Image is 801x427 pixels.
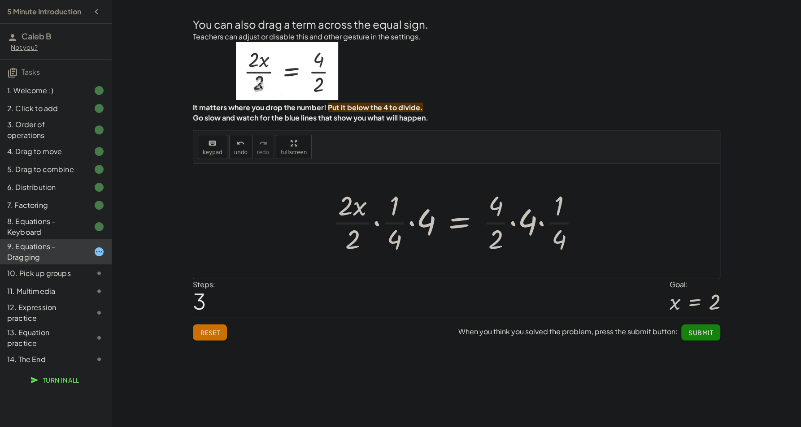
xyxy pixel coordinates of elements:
i: Task finished. [94,85,104,96]
button: redoredo [252,135,274,159]
strong: Go slow and watch for the blue lines that show you what will happen. [193,113,428,122]
label: Steps: [193,280,215,289]
span: fullscreen [281,149,307,155]
i: redo [259,138,267,149]
i: Task not started. [94,268,104,279]
button: keyboardkeypad [198,135,227,159]
button: Reset [193,324,227,341]
span: When you think you solved the problem, press the submit button: [458,327,678,336]
div: 4. Drag to move [7,146,79,157]
span: keypad [203,149,222,155]
div: 3. Order of operations [7,119,79,141]
i: Task not started. [94,332,104,343]
div: 7. Factoring [7,200,79,211]
strong: Put it below the 4 to divide. [328,103,423,112]
span: Submit [688,328,713,336]
i: Task finished. [94,164,104,175]
strong: It matters where you drop the number! [193,103,326,112]
span: undo [234,149,248,155]
button: Submit [681,324,720,341]
div: Goal: [670,279,720,290]
span: Tasks [22,67,40,77]
div: 14. The End [7,354,79,365]
i: Task finished. [94,182,104,193]
div: 5. Drag to combine [7,164,79,175]
i: Task finished. [94,125,104,135]
span: Caleb B [22,31,51,41]
div: 11. Multimedia [7,286,79,297]
i: Task finished. [94,221,104,232]
div: 12. Expression practice [7,302,79,323]
i: Task not started. [94,307,104,318]
div: 1. Welcome :) [7,85,79,96]
button: undoundo [229,135,252,159]
div: 2. Click to add [7,103,79,114]
span: Reset [200,328,220,336]
i: Task finished. [94,200,104,211]
h4: 5 Minute Introduction [7,6,81,17]
span: Turn In All [32,376,79,384]
i: Task not started. [94,354,104,365]
p: Teachers can adjust or disable this and other gesture in the settings. [193,32,720,42]
button: Turn In All [25,372,87,388]
div: 9. Equations - Dragging [7,241,79,263]
img: f04a247ee762580a19906ee7ff734d5e81d48765f791dad02b27e08effb4d988.webp [236,42,338,100]
i: keyboard [208,138,217,149]
i: Task finished. [94,146,104,157]
div: 8. Equations - Keyboard [7,216,79,237]
div: 6. Distribution [7,182,79,193]
h2: You can also drag a term across the equal sign. [193,17,720,32]
div: Not you? [11,43,104,52]
i: Task not started. [94,286,104,297]
div: 13. Equation practice [7,327,79,349]
span: 3 [193,287,206,315]
i: Task started. [94,246,104,257]
button: fullscreen [276,135,312,159]
span: redo [257,149,269,155]
i: Task finished. [94,103,104,114]
div: 10. Pick up groups [7,268,79,279]
i: undo [236,138,245,149]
